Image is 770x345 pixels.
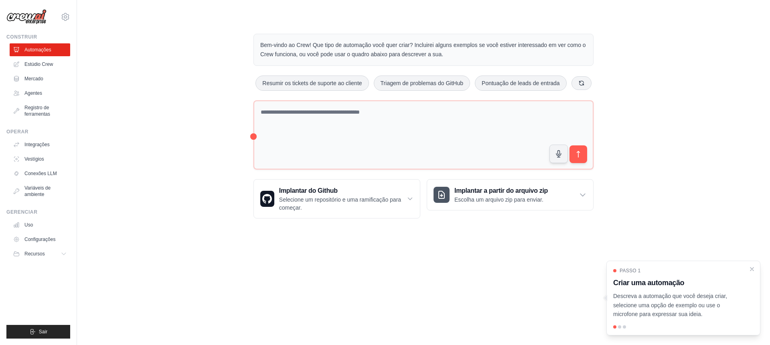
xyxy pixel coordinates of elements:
[10,218,70,231] a: Uso
[279,187,338,194] font: Implantar do Github
[260,42,586,57] font: Bem-vindo ao Crew! Que tipo de automação você quer criar? Incluirei alguns exemplos se você estiv...
[24,76,43,82] font: Mercado
[24,61,53,67] font: Estúdio Crew
[454,196,543,203] font: Escolha um arquivo zip para enviar.
[10,153,70,165] a: Vestígios
[255,76,369,91] button: Resumir os tickets de suporte ao cliente
[279,196,401,211] font: Selecione um repositório e uma ramificação para começar.
[10,87,70,100] a: Agentes
[10,167,70,180] a: Conexões LLM
[6,9,47,24] img: Logotipo
[24,47,51,53] font: Automações
[10,247,70,260] button: Recursos
[10,101,70,120] a: Registro de ferramentas
[24,142,50,147] font: Integrações
[381,80,463,86] font: Triagem de problemas do GitHub
[24,251,45,257] font: Recursos
[24,185,51,197] font: Variáveis ​​de ambiente
[475,76,567,91] button: Pontuação de leads de entrada
[613,279,684,287] font: Criar uma automação
[6,325,70,339] button: Sair
[10,233,70,246] a: Configurações
[10,72,70,85] a: Mercado
[6,34,37,40] font: Construir
[454,187,548,194] font: Implantar a partir do arquivo zip
[10,138,70,151] a: Integrações
[24,171,57,176] font: Conexões LLM
[24,237,55,242] font: Configurações
[749,266,755,272] button: Passo a passo detalhado
[10,182,70,201] a: Variáveis ​​de ambiente
[39,329,47,335] font: Sair
[6,129,28,135] font: Operar
[24,105,50,117] font: Registro de ferramentas
[10,43,70,56] a: Automações
[24,222,33,228] font: Uso
[613,293,727,318] font: Descreva a automação que você deseja criar, selecione uma opção de exemplo ou use o microfone par...
[24,90,42,96] font: Agentes
[24,156,44,162] font: Vestígios
[6,209,37,215] font: Gerenciar
[620,268,641,274] font: Passo 1
[374,76,470,91] button: Triagem de problemas do GitHub
[730,306,770,345] iframe: Chat Widget
[482,80,560,86] font: Pontuação de leads de entrada
[10,58,70,71] a: Estúdio Crew
[262,80,362,86] font: Resumir os tickets de suporte ao cliente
